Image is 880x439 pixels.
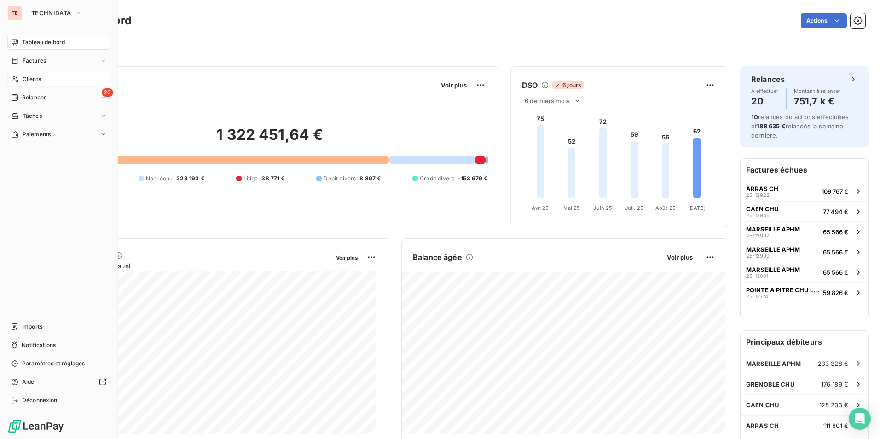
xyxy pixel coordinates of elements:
[413,252,462,263] h6: Balance âgée
[23,57,46,65] span: Factures
[664,253,695,261] button: Voir plus
[794,94,841,109] h4: 751,7 k €
[563,205,580,211] tspan: Mai 25
[324,174,356,183] span: Débit divers
[821,381,848,388] span: 176 189 €
[741,221,868,242] button: MARSEILLE APHM25-1299765 566 €
[746,205,779,213] span: CAEN CHU
[532,205,549,211] tspan: Avr. 25
[7,419,64,433] img: Logo LeanPay
[741,331,868,353] h6: Principaux débiteurs
[7,375,110,389] a: Aide
[746,422,779,429] span: ARRAS CH
[746,225,800,233] span: MARSEILLE APHM
[22,396,58,404] span: Déconnexion
[819,401,848,409] span: 128 203 €
[7,6,22,20] div: TE
[741,181,868,201] button: ARRAS CH25-12922109 767 €
[746,266,800,273] span: MARSEILLE APHM
[751,94,779,109] h4: 20
[52,261,330,271] span: Chiffre d'affaires mensuel
[823,422,848,429] span: 111 801 €
[746,381,795,388] span: GRENOBLE CHU
[741,262,868,282] button: MARSEILLE APHM25-1300165 566 €
[52,126,488,153] h2: 1 322 451,64 €
[746,360,801,367] span: MARSEILLE APHM
[23,112,42,120] span: Tâches
[336,254,358,261] span: Voir plus
[22,378,35,386] span: Aide
[746,253,770,259] span: 25-12999
[146,174,173,183] span: Non-échu
[746,233,769,238] span: 25-12997
[593,205,612,211] tspan: Juin 25
[359,174,381,183] span: 8 897 €
[741,242,868,262] button: MARSEILLE APHM25-1299965 566 €
[746,401,779,409] span: CAEN CHU
[746,286,819,294] span: POINTE A PITRE CHU LES ABYMES
[525,97,570,104] span: 6 derniers mois
[757,122,785,130] span: 188 635 €
[667,254,693,261] span: Voir plus
[823,248,848,256] span: 65 566 €
[746,213,770,218] span: 25-12946
[261,174,284,183] span: 38 771 €
[333,253,360,261] button: Voir plus
[823,228,848,236] span: 65 566 €
[441,81,467,89] span: Voir plus
[849,408,871,430] div: Open Intercom Messenger
[31,9,71,17] span: TECHNIDATA
[102,88,113,97] span: 20
[823,208,848,215] span: 77 494 €
[751,113,849,139] span: relances ou actions effectuées et relancés la semaine dernière.
[22,323,42,331] span: Imports
[801,13,847,28] button: Actions
[823,269,848,276] span: 65 566 €
[746,294,768,299] span: 25-12774
[794,88,841,94] span: Montant à relancer
[655,205,676,211] tspan: Août 25
[823,289,848,296] span: 59 826 €
[22,93,46,102] span: Relances
[741,201,868,221] button: CAEN CHU25-1294677 494 €
[751,113,758,121] span: 10
[420,174,454,183] span: Crédit divers
[176,174,204,183] span: 323 193 €
[751,88,779,94] span: À effectuer
[522,80,538,91] h6: DSO
[751,74,785,85] h6: Relances
[688,205,706,211] tspan: [DATE]
[23,75,41,83] span: Clients
[23,130,51,139] span: Paiements
[22,341,56,349] span: Notifications
[746,246,800,253] span: MARSEILLE APHM
[741,159,868,181] h6: Factures échues
[625,205,643,211] tspan: Juil. 25
[746,192,770,198] span: 25-12922
[438,81,469,89] button: Voir plus
[243,174,258,183] span: Litige
[746,273,768,279] span: 25-13001
[746,185,778,192] span: ARRAS CH
[741,282,868,302] button: POINTE A PITRE CHU LES ABYMES25-1277459 826 €
[22,359,85,368] span: Paramètres et réglages
[552,81,584,89] span: 6 jours
[458,174,488,183] span: -153 679 €
[822,188,848,195] span: 109 767 €
[22,38,65,46] span: Tableau de bord
[818,360,848,367] span: 233 328 €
